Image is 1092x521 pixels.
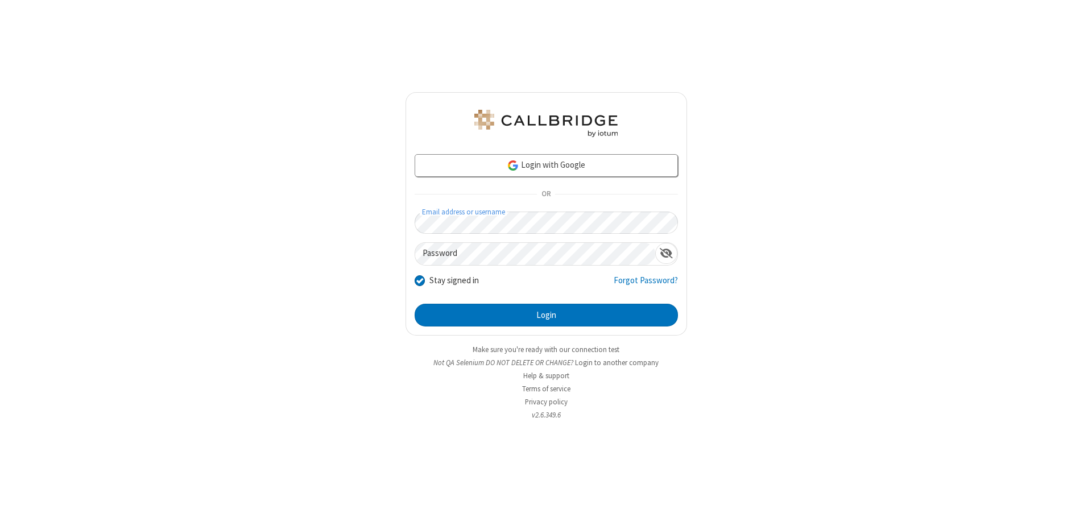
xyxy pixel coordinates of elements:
div: Show password [655,243,677,264]
label: Stay signed in [429,274,479,287]
button: Login to another company [575,357,659,368]
li: v2.6.349.6 [406,410,687,420]
a: Login with Google [415,154,678,177]
span: OR [537,187,555,202]
input: Email address or username [415,212,678,234]
li: Not QA Selenium DO NOT DELETE OR CHANGE? [406,357,687,368]
img: QA Selenium DO NOT DELETE OR CHANGE [472,110,620,137]
button: Login [415,304,678,326]
a: Help & support [523,371,569,381]
a: Terms of service [522,384,570,394]
input: Password [415,243,655,265]
a: Make sure you're ready with our connection test [473,345,619,354]
a: Privacy policy [525,397,568,407]
iframe: Chat [1064,491,1083,513]
img: google-icon.png [507,159,519,172]
a: Forgot Password? [614,274,678,296]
